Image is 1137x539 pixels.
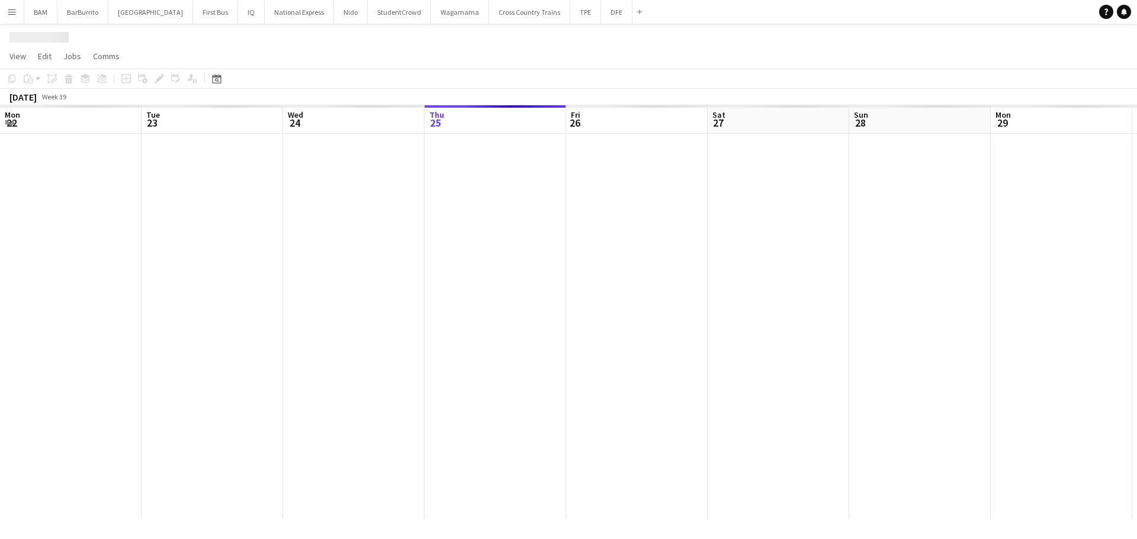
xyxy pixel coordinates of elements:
div: [DATE] [9,91,37,103]
a: Edit [33,49,56,64]
span: 22 [3,116,20,130]
span: Wed [288,109,303,120]
button: StudentCrowd [368,1,431,24]
span: Week 39 [39,92,69,101]
span: Jobs [63,51,81,62]
span: View [9,51,26,62]
span: 27 [711,116,725,130]
button: First Bus [193,1,238,24]
button: BAM [24,1,57,24]
span: 26 [569,116,580,130]
span: Tue [146,109,160,120]
span: 23 [144,116,160,130]
button: BarBurrito [57,1,108,24]
span: Fri [571,109,580,120]
a: View [5,49,31,64]
span: 25 [428,116,444,130]
span: Mon [995,109,1011,120]
span: Sat [712,109,725,120]
span: Sun [854,109,868,120]
button: TPE [570,1,601,24]
span: Thu [429,109,444,120]
button: IQ [238,1,265,24]
span: 24 [286,116,303,130]
span: 28 [852,116,868,130]
span: Edit [38,51,52,62]
span: Mon [5,109,20,120]
a: Jobs [59,49,86,64]
button: Wagamama [431,1,489,24]
a: Comms [88,49,124,64]
button: National Express [265,1,334,24]
button: Cross Country Trains [489,1,570,24]
button: [GEOGRAPHIC_DATA] [108,1,193,24]
span: 29 [994,116,1011,130]
button: Nido [334,1,368,24]
span: Comms [93,51,120,62]
button: DFE [601,1,632,24]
